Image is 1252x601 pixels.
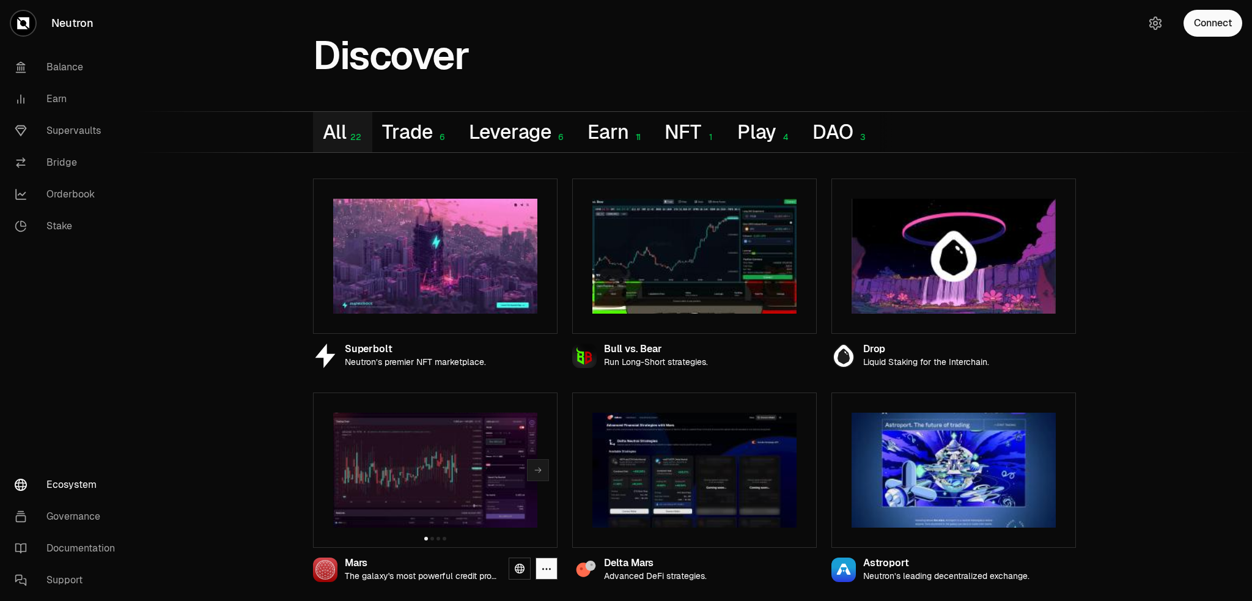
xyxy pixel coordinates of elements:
a: Balance [5,51,132,83]
a: Documentation [5,533,132,564]
div: 6 [551,132,568,142]
img: Delta Mars preview image [592,413,797,528]
button: DAO [803,112,879,152]
p: The galaxy's most powerful credit protocol. [345,571,499,581]
img: Mars preview image [333,413,537,528]
img: Astroport preview image [852,413,1056,528]
div: Astroport [863,558,1029,569]
button: Trade [372,112,458,152]
button: All [313,112,372,152]
p: Neutron’s leading decentralized exchange. [863,571,1029,581]
button: Play [727,112,803,152]
p: Run Long-Short strategies. [604,357,708,367]
img: Bull vs. Bear preview image [592,199,797,314]
a: Supervaults [5,115,132,147]
img: Drop preview image [852,199,1056,314]
div: Delta Mars [604,558,707,569]
div: Mars [345,558,499,569]
div: 1 [701,132,718,142]
div: 3 [853,132,870,142]
div: Drop [863,344,989,355]
a: Earn [5,83,132,115]
h1: Discover [313,39,469,72]
div: 11 [628,132,645,142]
div: 4 [776,132,793,142]
a: Orderbook [5,179,132,210]
p: Neutron’s premier NFT marketplace. [345,357,486,367]
a: Bridge [5,147,132,179]
button: Earn [578,112,655,152]
p: Liquid Staking for the Interchain. [863,357,989,367]
a: Support [5,564,132,596]
button: Leverage [459,112,578,152]
button: NFT [655,112,727,152]
div: Superbolt [345,344,486,355]
div: 6 [433,132,449,142]
a: Stake [5,210,132,242]
button: Connect [1184,10,1242,37]
div: 22 [346,132,363,142]
p: Advanced DeFi strategies. [604,571,707,581]
div: Bull vs. Bear [604,344,708,355]
a: Ecosystem [5,469,132,501]
img: Superbolt preview image [333,199,537,314]
a: Governance [5,501,132,533]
